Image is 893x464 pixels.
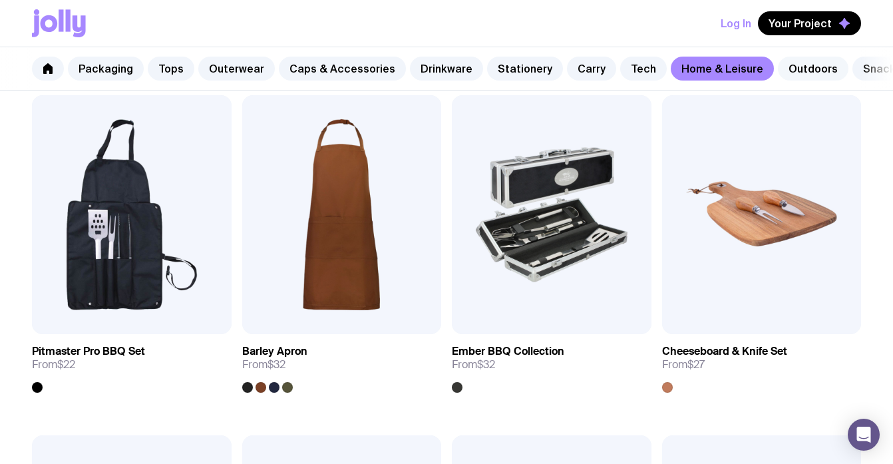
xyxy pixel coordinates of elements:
span: $32 [477,357,495,371]
a: Carry [567,57,616,81]
h3: Barley Apron [242,345,307,358]
span: $32 [268,357,285,371]
span: Your Project [769,17,832,30]
a: Stationery [487,57,563,81]
div: Open Intercom Messenger [848,419,880,451]
button: Log In [721,11,751,35]
span: From [662,358,705,371]
a: Cheeseboard & Knife SetFrom$27 [662,334,862,393]
button: Your Project [758,11,861,35]
h3: Ember BBQ Collection [452,345,564,358]
span: From [242,358,285,371]
span: From [32,358,75,371]
h3: Cheeseboard & Knife Set [662,345,787,358]
span: $22 [57,357,75,371]
a: Drinkware [410,57,483,81]
a: Home & Leisure [671,57,774,81]
h3: Pitmaster Pro BBQ Set [32,345,145,358]
a: Outerwear [198,57,275,81]
a: Ember BBQ CollectionFrom$32 [452,334,651,393]
a: Outdoors [778,57,848,81]
a: Barley ApronFrom$32 [242,334,442,393]
a: Pitmaster Pro BBQ SetFrom$22 [32,334,232,393]
a: Caps & Accessories [279,57,406,81]
a: Packaging [68,57,144,81]
a: Tops [148,57,194,81]
span: From [452,358,495,371]
span: $27 [687,357,705,371]
a: Tech [620,57,667,81]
